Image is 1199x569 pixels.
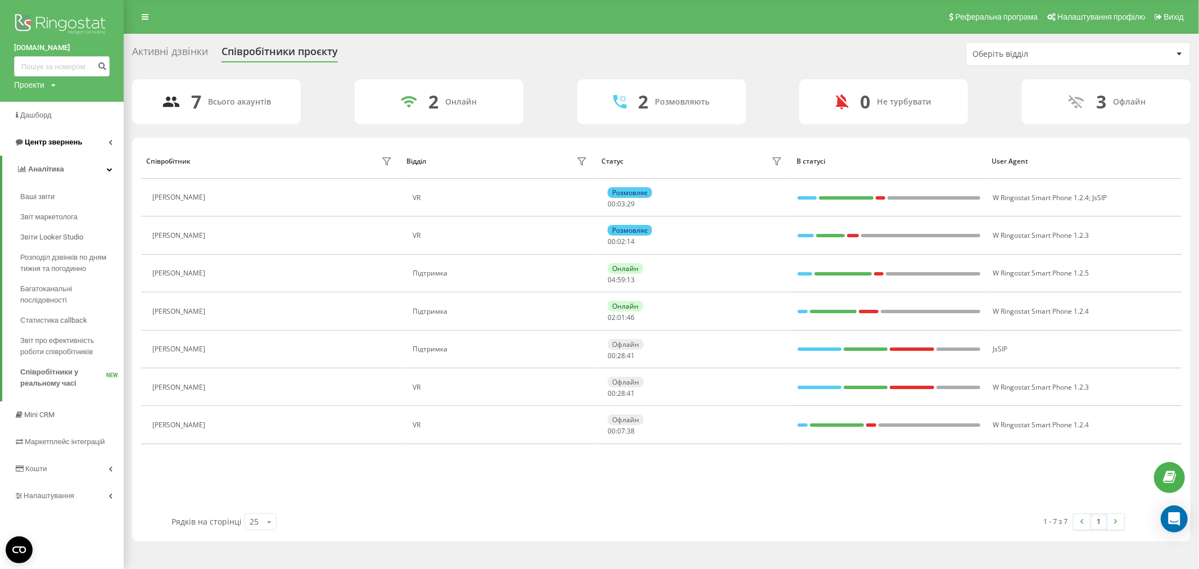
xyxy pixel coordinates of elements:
[413,345,590,353] div: Підтримка
[1114,97,1146,107] div: Офлайн
[20,335,118,358] span: Звіт про ефективність роботи співробітників
[20,207,124,227] a: Звіт маркетолога
[608,187,652,198] div: Розмовляє
[608,275,616,284] span: 04
[993,268,1089,278] span: W Ringostat Smart Phone 1.2.5
[617,351,625,360] span: 28
[28,165,64,173] span: Аналiтика
[608,301,643,311] div: Онлайн
[627,351,635,360] span: 41
[192,91,202,112] div: 7
[14,11,110,39] img: Ringostat logo
[413,308,590,315] div: Підтримка
[20,191,55,202] span: Ваші звіти
[20,111,52,119] span: Дашборд
[209,97,272,107] div: Всього акаунтів
[171,516,242,527] span: Рядків на сторінці
[993,193,1089,202] span: W Ringostat Smart Phone 1.2.4
[608,389,616,398] span: 00
[993,382,1089,392] span: W Ringostat Smart Phone 1.2.3
[638,91,648,112] div: 2
[2,156,124,183] a: Аналiтика
[413,269,590,277] div: Підтримка
[1044,516,1068,527] div: 1 - 7 з 7
[20,187,124,207] a: Ваші звіти
[797,157,981,165] div: В статусі
[20,315,87,326] span: Статистика callback
[1161,505,1188,532] div: Open Intercom Messenger
[20,331,124,362] a: Звіт про ефективність роботи співробітників
[608,263,643,274] div: Онлайн
[1091,514,1107,530] a: 1
[992,157,1176,165] div: User Agent
[152,383,208,391] div: [PERSON_NAME]
[608,390,635,398] div: : :
[617,199,625,209] span: 03
[608,339,644,350] div: Офлайн
[608,199,616,209] span: 00
[655,97,709,107] div: Розмовляють
[413,383,590,391] div: VR
[860,91,870,112] div: 0
[1092,193,1107,202] span: JsSIP
[608,238,635,246] div: : :
[627,275,635,284] span: 13
[877,97,931,107] div: Не турбувати
[20,310,124,331] a: Статистика callback
[993,231,1089,240] span: W Ringostat Smart Phone 1.2.3
[608,200,635,208] div: : :
[956,12,1038,21] span: Реферальна програма
[1097,91,1107,112] div: 3
[608,313,616,322] span: 02
[627,426,635,436] span: 38
[20,279,124,310] a: Багатоканальні послідовності
[617,426,625,436] span: 07
[608,351,616,360] span: 00
[993,306,1089,316] span: W Ringostat Smart Phone 1.2.4
[132,46,208,63] div: Активні дзвінки
[413,421,590,429] div: VR
[20,227,124,247] a: Звіти Looker Studio
[608,377,644,387] div: Офлайн
[152,345,208,353] div: [PERSON_NAME]
[25,464,47,473] span: Кошти
[608,237,616,246] span: 00
[608,352,635,360] div: : :
[6,536,33,563] button: Open CMP widget
[20,283,118,306] span: Багатоканальні послідовності
[24,491,74,500] span: Налаштування
[14,79,44,91] div: Проекти
[428,91,438,112] div: 2
[993,344,1007,354] span: JsSIP
[221,46,338,63] div: Співробітники проєкту
[413,194,590,202] div: VR
[20,362,124,394] a: Співробітники у реальному часіNEW
[20,232,83,243] span: Звіти Looker Studio
[152,421,208,429] div: [PERSON_NAME]
[608,414,644,425] div: Офлайн
[627,313,635,322] span: 46
[20,247,124,279] a: Розподіл дзвінків по дням тижня та погодинно
[601,157,623,165] div: Статус
[445,97,477,107] div: Онлайн
[608,225,652,236] div: Розмовляє
[993,420,1089,430] span: W Ringostat Smart Phone 1.2.4
[14,56,110,76] input: Пошук за номером
[25,138,82,146] span: Центр звернень
[20,367,106,389] span: Співробітники у реальному часі
[250,516,259,527] div: 25
[617,389,625,398] span: 28
[608,314,635,322] div: : :
[406,157,426,165] div: Відділ
[20,252,118,274] span: Розподіл дзвінків по дням тижня та погодинно
[14,42,110,53] a: [DOMAIN_NAME]
[152,232,208,240] div: [PERSON_NAME]
[152,193,208,201] div: [PERSON_NAME]
[1057,12,1145,21] span: Налаштування профілю
[608,276,635,284] div: : :
[152,308,208,315] div: [PERSON_NAME]
[413,232,590,240] div: VR
[146,157,191,165] div: Співробітник
[617,275,625,284] span: 59
[24,410,55,419] span: Mini CRM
